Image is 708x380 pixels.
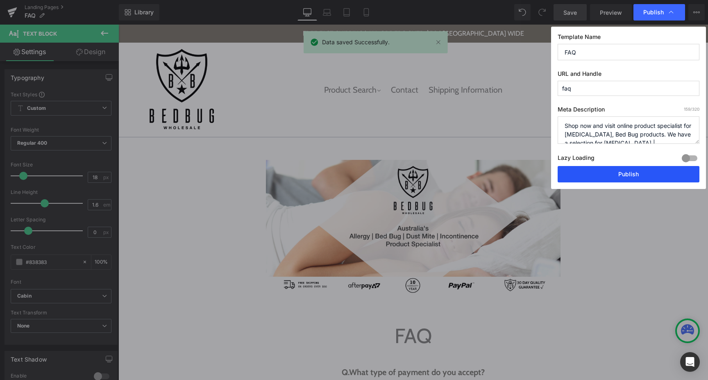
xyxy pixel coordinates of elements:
div: Open Intercom Messenger [680,352,700,372]
img: home-iconn.png [486,53,503,71]
span: 159 [684,107,690,111]
a: Cart [515,50,532,81]
button: Publish [558,166,699,182]
a: Contact [268,58,304,73]
textarea: Shop now and visit online product specialist for [MEDICAL_DATA], Bed Bug products. We have a sele... [558,116,699,144]
img: cart_logo.png [515,50,532,71]
span: Q. [223,343,231,353]
a: Search [544,50,562,81]
img: search-iconn.png [545,50,562,72]
a: Home [486,53,503,81]
label: Meta Description [558,106,699,116]
span: Home [488,73,501,81]
span: /320 [684,107,699,111]
a: Shipping Information [306,58,388,73]
img: Bed Bug Wholesale Logo [23,24,104,106]
label: URL and Handle [558,70,699,81]
label: Lazy Loading [558,152,595,166]
label: Template Name [558,33,699,44]
span: Search [546,73,560,81]
a: Product Search [202,58,266,73]
span: Cart [517,73,525,81]
span: Publish [643,9,664,16]
b: What type of payment do you accept? [223,343,366,353]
